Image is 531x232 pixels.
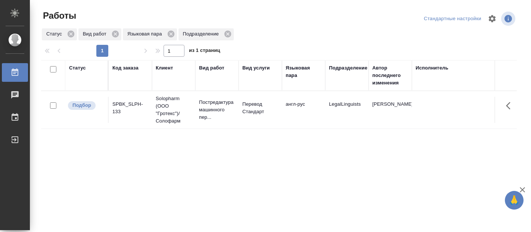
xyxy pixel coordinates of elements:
[123,28,177,40] div: Языковая пара
[112,100,148,115] div: SPBK_SLPH-133
[69,64,86,72] div: Статус
[156,64,173,72] div: Клиент
[282,97,325,123] td: англ-рус
[501,12,517,26] span: Посмотреть информацию
[242,64,270,72] div: Вид услуги
[189,46,220,57] span: из 1 страниц
[178,28,234,40] div: Подразделение
[501,97,519,115] button: Здесь прячутся важные кнопки
[41,10,76,22] span: Работы
[286,64,322,79] div: Языковая пара
[416,64,448,72] div: Исполнитель
[372,64,408,87] div: Автор последнего изменения
[325,97,369,123] td: LegalLinguists
[329,64,367,72] div: Подразделение
[83,30,109,38] p: Вид работ
[422,13,483,25] div: split button
[72,102,91,109] p: Подбор
[199,99,235,121] p: Постредактура машинного пер...
[199,64,224,72] div: Вид работ
[46,30,65,38] p: Статус
[78,28,121,40] div: Вид работ
[127,30,165,38] p: Языковая пара
[483,10,501,28] span: Настроить таблицу
[156,95,192,125] p: Solopharm (ООО "Гротекс")/Солофарм
[112,64,139,72] div: Код заказа
[508,192,521,208] span: 🙏
[369,97,412,123] td: [PERSON_NAME]
[505,191,524,210] button: 🙏
[242,100,278,115] p: Перевод Стандарт
[183,30,221,38] p: Подразделение
[67,100,104,111] div: Можно подбирать исполнителей
[42,28,77,40] div: Статус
